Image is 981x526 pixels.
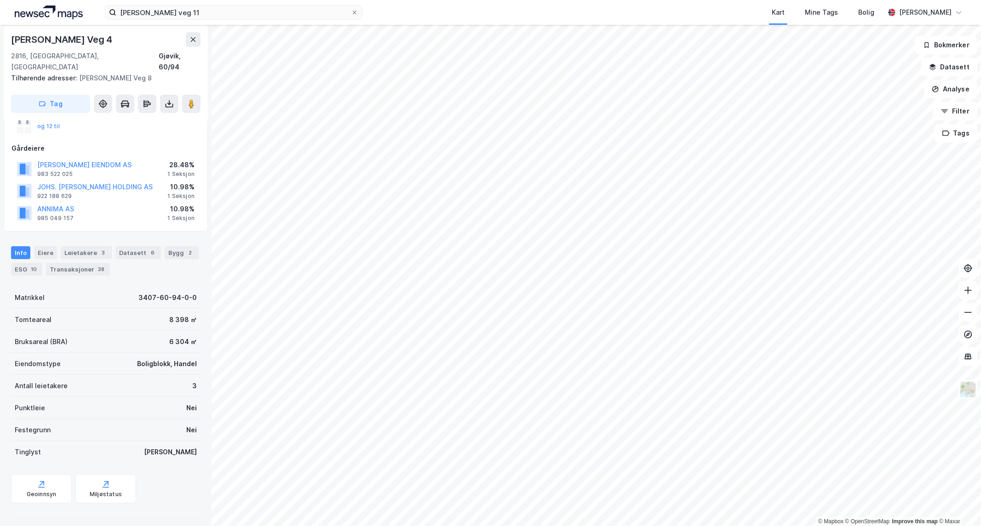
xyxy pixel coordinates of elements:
[15,447,41,458] div: Tinglyst
[99,248,108,257] div: 3
[167,204,195,215] div: 10.98%
[15,336,68,347] div: Bruksareal (BRA)
[11,74,79,82] span: Tilhørende adresser:
[186,402,197,413] div: Nei
[34,246,57,259] div: Eiere
[818,518,843,525] a: Mapbox
[169,314,197,325] div: 8 398 ㎡
[921,58,977,76] button: Datasett
[11,263,42,276] div: ESG
[115,246,161,259] div: Datasett
[772,7,785,18] div: Kart
[167,215,195,222] div: 1 Seksjon
[148,248,157,257] div: 6
[935,124,977,142] button: Tags
[167,159,195,170] div: 28.48%
[15,314,52,325] div: Tomteareal
[116,6,351,19] input: Søk på adresse, matrikkel, gårdeiere, leietakere eller personer
[46,263,110,276] div: Transaksjoner
[11,73,193,84] div: [PERSON_NAME] Veg 8
[11,32,114,47] div: [PERSON_NAME] Veg 4
[11,51,159,73] div: 2816, [GEOGRAPHIC_DATA], [GEOGRAPHIC_DATA]
[96,265,106,274] div: 38
[192,380,197,391] div: 3
[167,181,195,192] div: 10.98%
[15,424,51,436] div: Festegrunn
[899,7,952,18] div: [PERSON_NAME]
[137,358,197,369] div: Boligblokk, Handel
[15,292,45,303] div: Matrikkel
[144,447,197,458] div: [PERSON_NAME]
[959,381,977,398] img: Z
[15,6,83,19] img: logo.a4113a55bc3d86da70a041830d287a7e.svg
[165,246,199,259] div: Bygg
[186,248,195,257] div: 2
[61,246,112,259] div: Leietakere
[15,358,61,369] div: Eiendomstype
[138,292,197,303] div: 3407-60-94-0-0
[167,170,195,178] div: 1 Seksjon
[159,51,201,73] div: Gjøvik, 60/94
[37,215,74,222] div: 985 049 157
[169,336,197,347] div: 6 304 ㎡
[186,424,197,436] div: Nei
[935,482,981,526] div: Kontrollprogram for chat
[858,7,874,18] div: Bolig
[29,265,39,274] div: 10
[924,80,977,98] button: Analyse
[935,482,981,526] iframe: Chat Widget
[11,143,200,154] div: Gårdeiere
[805,7,838,18] div: Mine Tags
[915,36,977,54] button: Bokmerker
[11,95,90,113] button: Tag
[11,246,30,259] div: Info
[37,192,72,200] div: 922 188 629
[933,102,977,120] button: Filter
[37,170,73,178] div: 983 522 025
[167,192,195,200] div: 1 Seksjon
[15,402,45,413] div: Punktleie
[90,491,122,498] div: Miljøstatus
[845,518,890,525] a: OpenStreetMap
[892,518,938,525] a: Improve this map
[27,491,57,498] div: Geoinnsyn
[15,380,68,391] div: Antall leietakere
